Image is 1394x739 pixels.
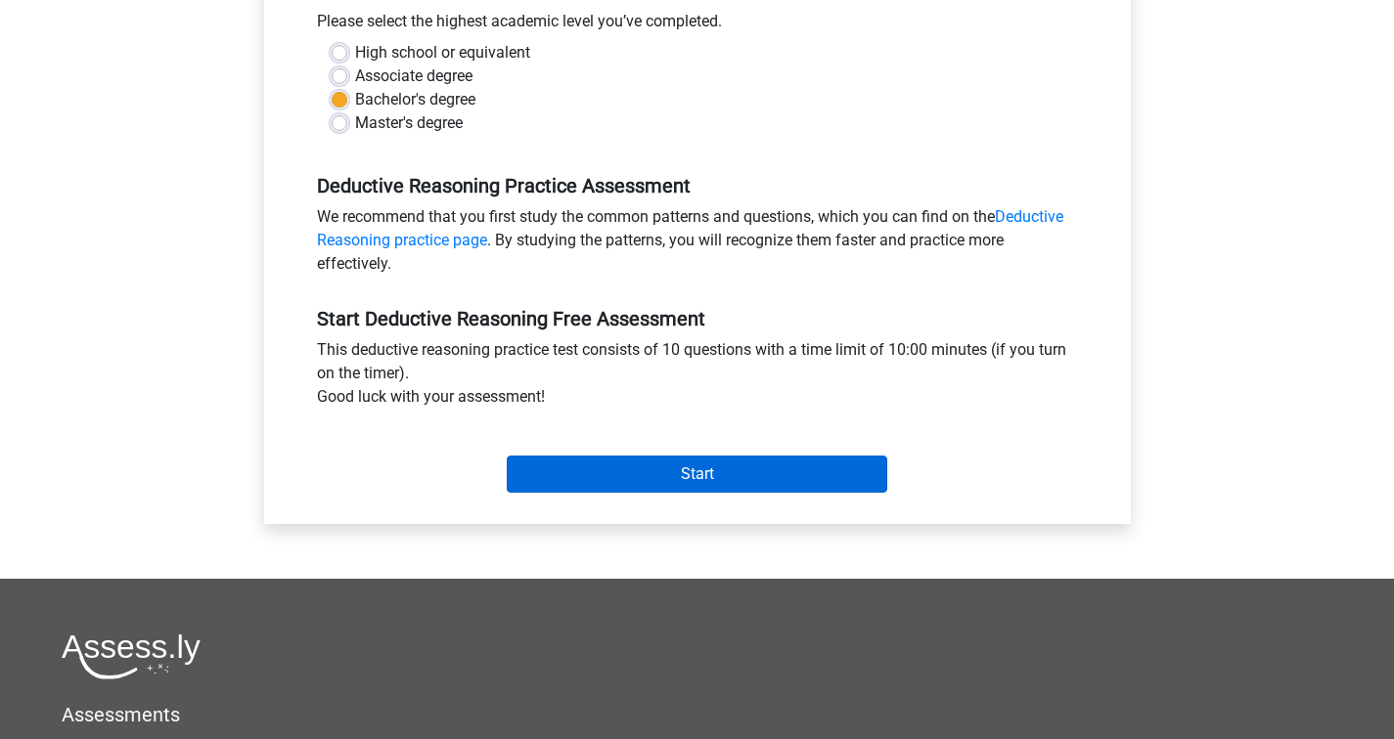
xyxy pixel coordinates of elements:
input: Start [507,456,887,493]
label: High school or equivalent [355,41,530,65]
div: We recommend that you first study the common patterns and questions, which you can find on the . ... [302,205,1093,283]
img: Assessly logo [62,633,201,679]
div: This deductive reasoning practice test consists of 10 questions with a time limit of 10:00 minute... [302,338,1093,416]
h5: Assessments [62,703,1332,726]
label: Associate degree [355,65,472,88]
label: Master's degree [355,111,463,135]
h5: Start Deductive Reasoning Free Assessment [317,307,1078,330]
div: Please select the highest academic level you’ve completed. [302,10,1093,41]
label: Bachelor's degree [355,88,475,111]
h5: Deductive Reasoning Practice Assessment [317,174,1078,197]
